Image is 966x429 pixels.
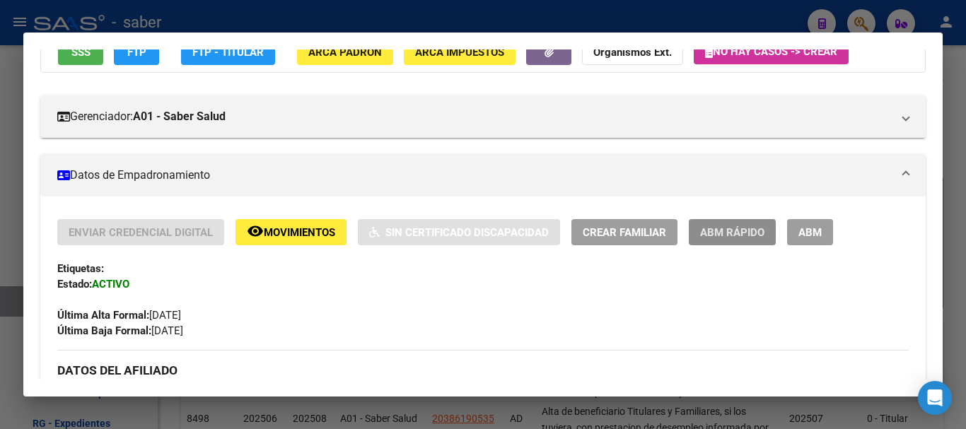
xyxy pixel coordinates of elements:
[247,223,264,240] mat-icon: remove_red_eye
[689,219,776,245] button: ABM Rápido
[57,262,104,275] strong: Etiquetas:
[694,39,849,64] button: No hay casos -> Crear
[57,278,92,290] strong: Estado:
[69,226,213,239] span: Enviar Credencial Digital
[57,219,224,245] button: Enviar Credencial Digital
[264,226,335,239] span: Movimientos
[700,226,764,239] span: ABM Rápido
[593,46,672,59] strong: Organismos Ext.
[297,39,393,65] button: ARCA Padrón
[57,309,181,322] span: [DATE]
[308,46,382,59] span: ARCA Padrón
[71,46,91,59] span: SSS
[57,324,183,337] span: [DATE]
[787,219,833,245] button: ABM
[235,219,347,245] button: Movimientos
[583,226,666,239] span: Crear Familiar
[133,108,226,125] strong: A01 - Saber Salud
[358,219,560,245] button: Sin Certificado Discapacidad
[40,95,926,138] mat-expansion-panel-header: Gerenciador:A01 - Saber Salud
[415,46,504,59] span: ARCA Impuestos
[114,39,159,65] button: FTP
[58,39,103,65] button: SSS
[57,167,892,184] mat-panel-title: Datos de Empadronamiento
[192,46,264,59] span: FTP - Titular
[57,324,151,337] strong: Última Baja Formal:
[798,226,822,239] span: ABM
[57,108,892,125] mat-panel-title: Gerenciador:
[40,154,926,196] mat-expansion-panel-header: Datos de Empadronamiento
[705,45,837,58] span: No hay casos -> Crear
[127,46,146,59] span: FTP
[92,278,129,290] strong: ACTIVO
[181,39,275,65] button: FTP - Titular
[57,363,909,378] h3: DATOS DEL AFILIADO
[57,309,149,322] strong: Última Alta Formal:
[571,219,677,245] button: Crear Familiar
[582,39,683,65] button: Organismos Ext.
[404,39,516,65] button: ARCA Impuestos
[918,381,952,415] div: Open Intercom Messenger
[385,226,549,239] span: Sin Certificado Discapacidad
